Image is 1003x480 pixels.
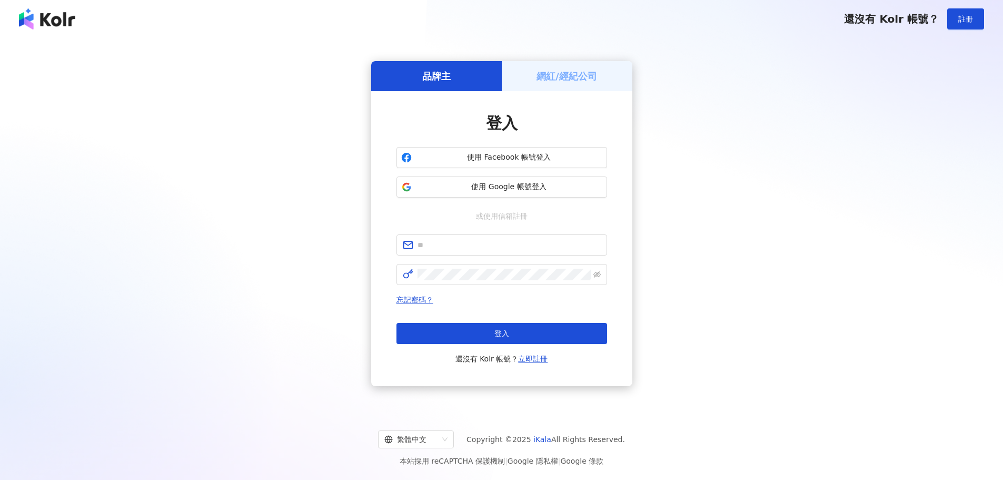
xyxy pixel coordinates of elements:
[505,457,508,465] span: |
[396,147,607,168] button: 使用 Facebook 帳號登入
[958,15,973,23] span: 註冊
[469,210,535,222] span: 或使用信箱註冊
[400,455,603,467] span: 本站採用 reCAPTCHA 保護機制
[466,433,625,446] span: Copyright © 2025 All Rights Reserved.
[844,13,939,25] span: 還沒有 Kolr 帳號？
[486,114,518,132] span: 登入
[518,355,548,363] a: 立即註冊
[560,457,603,465] a: Google 條款
[396,323,607,344] button: 登入
[416,152,602,163] span: 使用 Facebook 帳號登入
[947,8,984,30] button: 註冊
[19,8,75,30] img: logo
[416,182,602,192] span: 使用 Google 帳號登入
[494,329,509,338] span: 登入
[455,352,548,365] span: 還沒有 Kolr 帳號？
[422,70,451,83] h5: 品牌主
[593,271,601,278] span: eye-invisible
[537,70,597,83] h5: 網紅/經紀公司
[384,431,438,448] div: 繁體中文
[396,177,607,198] button: 使用 Google 帳號登入
[508,457,558,465] a: Google 隱私權
[533,435,551,444] a: iKala
[558,457,561,465] span: |
[396,296,433,304] a: 忘記密碼？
